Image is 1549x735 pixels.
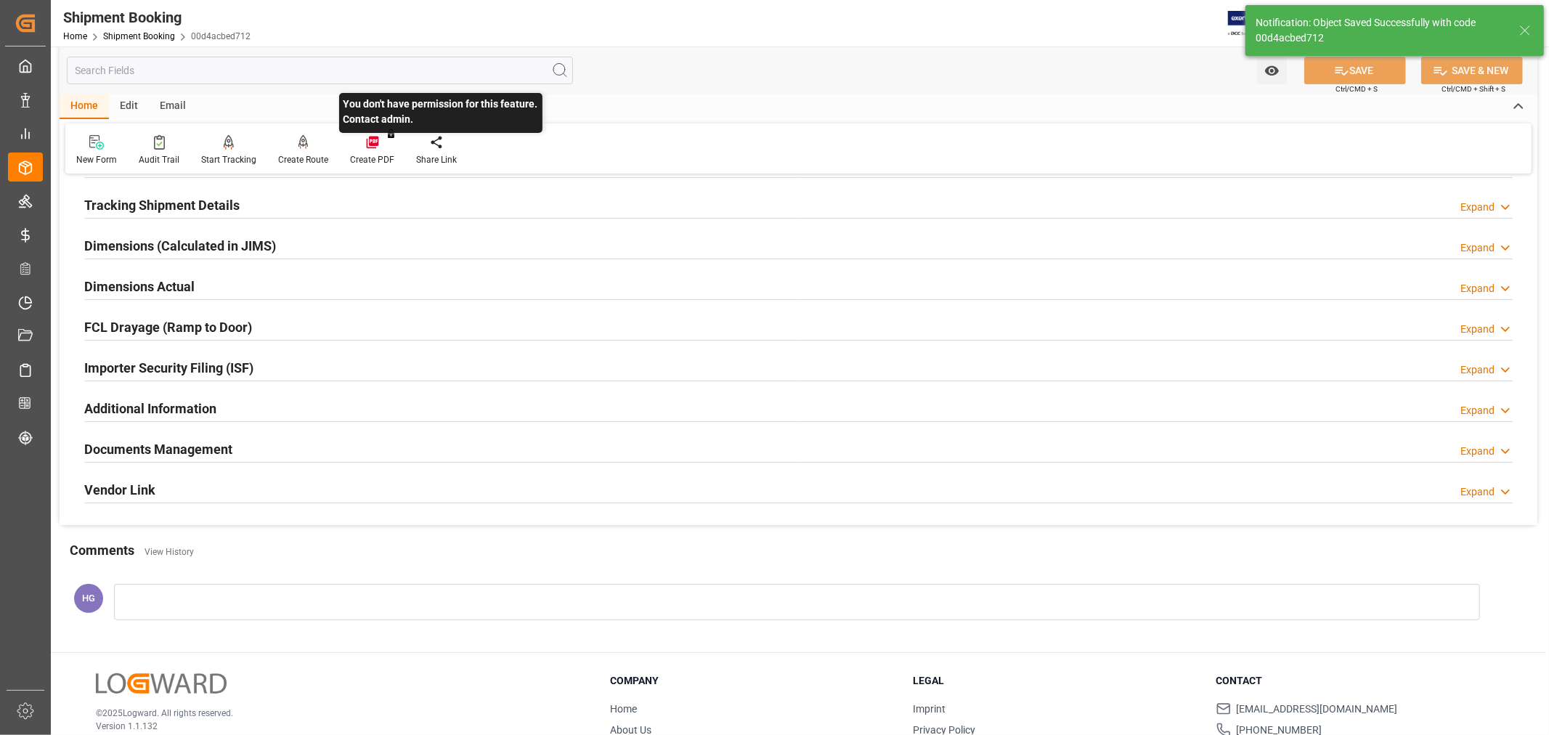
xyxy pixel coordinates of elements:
[96,707,574,720] p: © 2025 Logward. All rights reserved.
[278,153,328,166] div: Create Route
[84,195,240,215] h2: Tracking Shipment Details
[84,439,232,459] h2: Documents Management
[1228,11,1278,36] img: Exertis%20JAM%20-%20Email%20Logo.jpg_1722504956.jpg
[145,547,194,557] a: View History
[1237,702,1398,717] span: [EMAIL_ADDRESS][DOMAIN_NAME]
[63,31,87,41] a: Home
[1460,403,1495,418] div: Expand
[84,277,195,296] h2: Dimensions Actual
[139,153,179,166] div: Audit Trail
[1460,240,1495,256] div: Expand
[1216,673,1501,689] h3: Contact
[610,703,637,715] a: Home
[339,93,542,133] p: You don't have permission for this feature. Contact admin.
[84,358,253,378] h2: Importer Security Filing (ISF)
[1460,484,1495,500] div: Expand
[416,153,457,166] div: Share Link
[610,673,895,689] h3: Company
[67,57,573,84] input: Search Fields
[82,593,95,604] span: HG
[1460,200,1495,215] div: Expand
[913,673,1198,689] h3: Legal
[63,7,251,28] div: Shipment Booking
[913,703,946,715] a: Imprint
[84,317,252,337] h2: FCL Drayage (Ramp to Door)
[70,540,134,560] h2: Comments
[96,673,227,694] img: Logward Logo
[103,31,175,41] a: Shipment Booking
[1460,362,1495,378] div: Expand
[84,399,216,418] h2: Additional Information
[1335,84,1378,94] span: Ctrl/CMD + S
[60,94,109,119] div: Home
[1460,322,1495,337] div: Expand
[1460,444,1495,459] div: Expand
[1257,57,1287,84] button: open menu
[1442,84,1505,94] span: Ctrl/CMD + Shift + S
[149,94,197,119] div: Email
[1304,57,1406,84] button: SAVE
[201,153,256,166] div: Start Tracking
[84,480,155,500] h2: Vendor Link
[76,153,117,166] div: New Form
[96,720,574,733] p: Version 1.1.132
[84,236,276,256] h2: Dimensions (Calculated in JIMS)
[1460,281,1495,296] div: Expand
[1421,57,1523,84] button: SAVE & NEW
[1256,15,1505,46] div: Notification: Object Saved Successfully with code 00d4acbed712
[109,94,149,119] div: Edit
